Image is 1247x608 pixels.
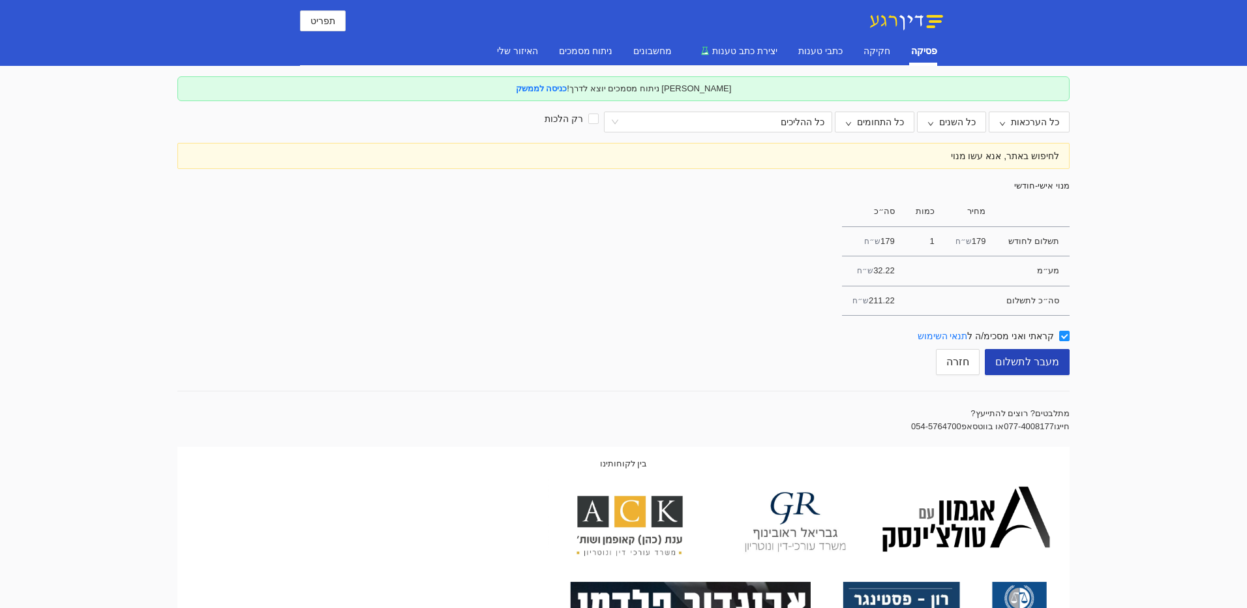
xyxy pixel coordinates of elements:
span: ש״ח [857,266,873,275]
div: כתבי טענות [798,44,843,58]
div: פסיקה [911,44,937,58]
td: מע״מ [996,256,1070,286]
td: תשלום לחודש [996,226,1070,256]
button: חזרה [936,349,980,375]
td: מחיר [945,197,997,226]
a: כניסה לממשק [516,84,567,93]
div: ניתוח מסמכים [559,44,613,58]
td: 211.22 [842,286,905,315]
td: סה״כ לתשלום [996,286,1070,315]
td: 32.22 [842,256,905,286]
div: מתלבטים? רוצים להתייעץ? חייגו 077-4008177 או בווטסאפ 054-5764700 [177,407,1070,447]
span: ש״ח [955,237,972,246]
span: down [845,120,852,127]
a: מעבר לתשלום [985,349,1070,375]
div: [PERSON_NAME] ניתוח מסמכים יוצא לדרך! [177,76,1070,101]
div: בין לקוחותינו [177,457,1070,470]
h1: מנוי אישי - חודשי [177,179,1070,192]
button: כל השניםdown [917,112,986,132]
span: down [999,120,1006,127]
span: תפריט [310,14,335,28]
button: כל הערכאותdown [989,112,1070,132]
td: 1 [905,226,945,256]
div: האיזור שלי [497,44,538,58]
span: כל התחומים [857,115,904,129]
span: מעבר לתשלום [995,350,1059,374]
a: תנאי השימוש [918,331,968,341]
button: כל התחומיםdown [835,112,914,132]
span: רק הלכות [539,112,588,126]
button: תפריט [300,10,346,31]
td: כמות [905,197,945,226]
span: כל הערכאות [1011,115,1059,129]
span: כל השנים [939,115,976,129]
div: חקיקה [864,44,890,58]
img: דין רגע [865,10,947,31]
span: קראתי ואני מסכימ/ה ל [912,329,1059,343]
span: ש״ח [852,296,869,305]
div: מחשבונים [633,44,672,58]
span: ש״ח [864,237,880,246]
td: 179 [945,226,997,256]
span: experiment [700,46,710,55]
span: יצירת כתב טענות [712,46,777,56]
div: לחיפוש באתר, אנא עשו מנוי [188,149,1059,163]
span: חזרה [946,354,969,370]
td: סה״כ [842,197,905,226]
td: 179 [842,226,905,256]
span: down [927,120,934,127]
